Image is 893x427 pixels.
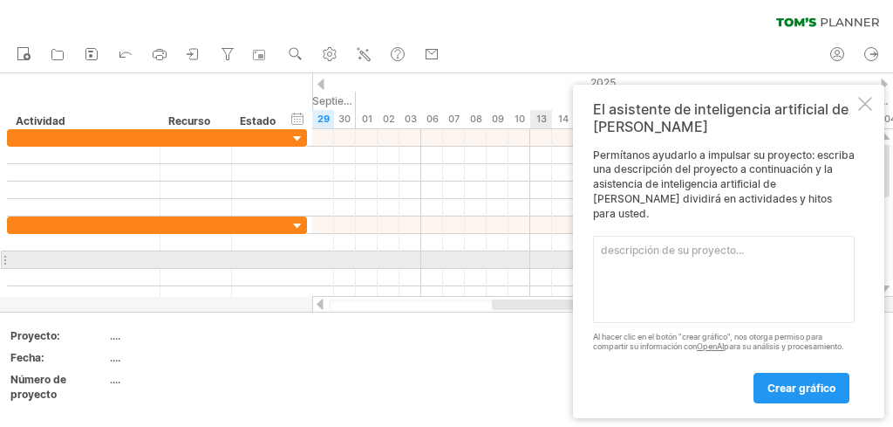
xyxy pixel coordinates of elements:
[16,114,65,127] font: Actividad
[10,351,44,364] font: Fecha:
[470,113,482,125] font: 08
[356,92,857,110] div: Octubre de 2025
[753,373,849,403] a: crear gráfico
[724,341,844,351] font: para su análisis y procesamiento.
[552,110,574,128] div: Martes, 14 de octubre de 2025
[405,113,417,125] font: 03
[593,100,849,135] font: El asistente de inteligencia artificial de [PERSON_NAME]
[593,332,822,351] font: Al hacer clic en el botón "crear gráfico", nos otorga permiso para compartir su información con
[530,110,552,128] div: Lunes, 13 de octubre de 2025
[334,110,356,128] div: Martes, 30 de septiembre de 2025
[593,148,855,220] font: Permítanos ayudarlo a impulsar su proyecto: escriba una descripción del proyecto a continuación y...
[492,113,504,125] font: 09
[383,113,395,125] font: 02
[515,113,525,125] font: 10
[697,341,724,351] a: OpenAI
[240,114,276,127] font: Estado
[110,329,120,342] font: ....
[356,110,378,128] div: Miércoles, 1 de octubre de 2025
[378,110,399,128] div: Jueves, 2 de octubre de 2025
[536,113,547,125] font: 13
[465,110,487,128] div: Miércoles, 8 de octubre de 2025
[426,113,439,125] font: 06
[10,329,60,342] font: Proyecto:
[362,113,372,125] font: 01
[508,110,530,128] div: Viernes, 10 de octubre de 2025
[317,113,330,125] font: 29
[487,110,508,128] div: Jueves, 9 de octubre de 2025
[338,113,351,125] font: 30
[399,110,421,128] div: Viernes, 3 de octubre de 2025
[110,351,120,364] font: ....
[110,373,120,386] font: ....
[767,382,835,395] font: crear gráfico
[448,113,460,125] font: 07
[590,76,616,89] font: 2025
[421,110,443,128] div: Lunes, 6 de octubre de 2025
[10,373,66,401] font: Número de proyecto
[558,113,569,125] font: 14
[168,114,210,127] font: Recurso
[312,110,334,128] div: Lunes, 29 de septiembre de 2025
[443,110,465,128] div: Martes, 7 de octubre de 2025
[312,94,371,107] font: Septiembre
